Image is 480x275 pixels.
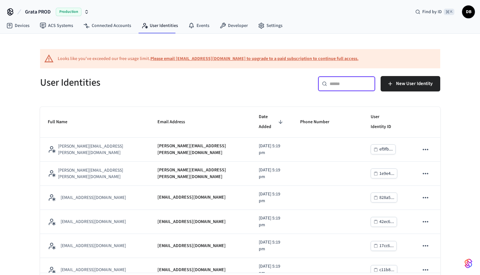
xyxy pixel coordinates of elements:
span: Full Name [48,117,76,127]
p: [PERSON_NAME][EMAIL_ADDRESS][PERSON_NAME][DOMAIN_NAME] [157,167,243,180]
div: ef9fb... [379,145,393,153]
div: 1e9e4... [379,170,394,178]
span: Phone Number [300,117,338,127]
span: Grata PROD [25,8,51,16]
p: [EMAIL_ADDRESS][DOMAIN_NAME] [157,194,226,201]
div: 42ec6... [379,218,394,226]
button: New User Identity [381,76,440,91]
p: [EMAIL_ADDRESS][DOMAIN_NAME] [157,219,226,225]
h5: User Identities [40,76,236,89]
p: [DATE] 5:19 pm [259,167,285,180]
a: Settings [253,20,288,31]
a: ACS Systems [35,20,78,31]
button: 42ec6... [371,217,397,227]
a: Connected Accounts [78,20,136,31]
p: [DATE] 5:19 pm [259,143,285,156]
div: Find by ID⌘ K [410,6,459,18]
a: Developer [215,20,253,31]
p: [PERSON_NAME][EMAIL_ADDRESS][PERSON_NAME][DOMAIN_NAME] [157,143,243,156]
p: [EMAIL_ADDRESS][DOMAIN_NAME] [157,243,226,249]
span: User Identity ID [371,112,403,132]
p: [EMAIL_ADDRESS][DOMAIN_NAME] [61,219,126,225]
span: Date Added [259,112,285,132]
button: 828a5... [371,193,397,202]
p: [EMAIL_ADDRESS][DOMAIN_NAME] [61,267,126,273]
p: [EMAIL_ADDRESS][DOMAIN_NAME] [157,267,226,273]
div: Looks like you've exceeded our free usage limit. [58,56,358,62]
button: c11b8... [371,265,397,275]
span: Production [56,8,81,16]
p: [EMAIL_ADDRESS][DOMAIN_NAME] [61,194,126,201]
a: User Identities [136,20,183,31]
span: ⌘ K [444,9,454,15]
button: 17cc6... [371,241,397,251]
a: Devices [1,20,35,31]
span: Find by ID [422,9,442,15]
div: 828a5... [379,194,394,202]
a: Please email [EMAIL_ADDRESS][DOMAIN_NAME] to upgrade to a paid subscription to continue full access. [150,56,358,62]
button: ef9fb... [371,144,396,154]
p: [DATE] 5:19 pm [259,215,285,228]
div: c11b8... [379,266,394,274]
p: [PERSON_NAME][EMAIL_ADDRESS][PERSON_NAME][DOMAIN_NAME] [58,143,142,156]
span: Email Address [157,117,193,127]
p: [DATE] 5:19 pm [259,191,285,204]
button: 1e9e4... [371,168,397,178]
p: [EMAIL_ADDRESS][DOMAIN_NAME] [61,243,126,249]
p: [PERSON_NAME][EMAIL_ADDRESS][PERSON_NAME][DOMAIN_NAME] [58,167,142,180]
div: 17cc6... [379,242,394,250]
button: DB [462,5,475,18]
span: DB [463,6,474,18]
a: Events [183,20,215,31]
span: New User Identity [396,80,433,88]
p: [DATE] 5:19 pm [259,239,285,253]
img: SeamLogoGradient.69752ec5.svg [465,258,472,269]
